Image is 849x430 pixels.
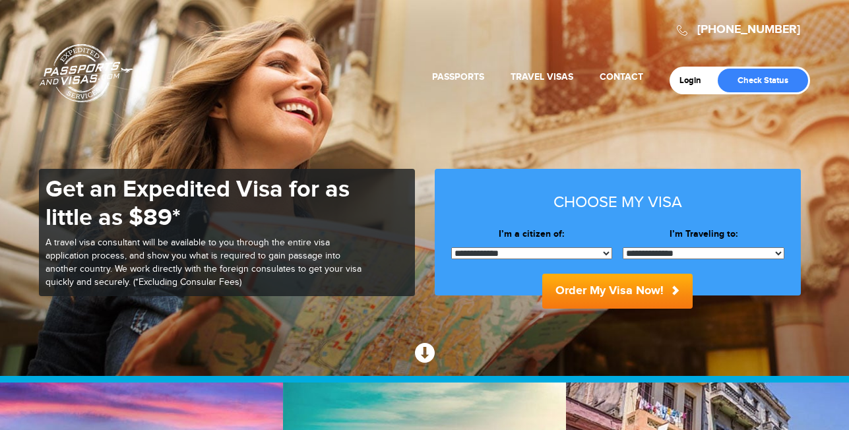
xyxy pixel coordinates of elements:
[623,228,784,241] label: I’m Traveling to:
[451,228,613,241] label: I’m a citizen of:
[511,71,573,82] a: Travel Visas
[46,237,362,290] p: A travel visa consultant will be available to you through the entire visa application process, an...
[432,71,484,82] a: Passports
[718,69,808,92] a: Check Status
[451,194,784,211] h3: Choose my visa
[40,44,133,103] a: Passports & [DOMAIN_NAME]
[600,71,643,82] a: Contact
[697,22,800,37] a: [PHONE_NUMBER]
[46,175,362,232] h1: Get an Expedited Visa for as little as $89*
[542,274,693,309] button: Order My Visa Now!
[679,75,710,86] a: Login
